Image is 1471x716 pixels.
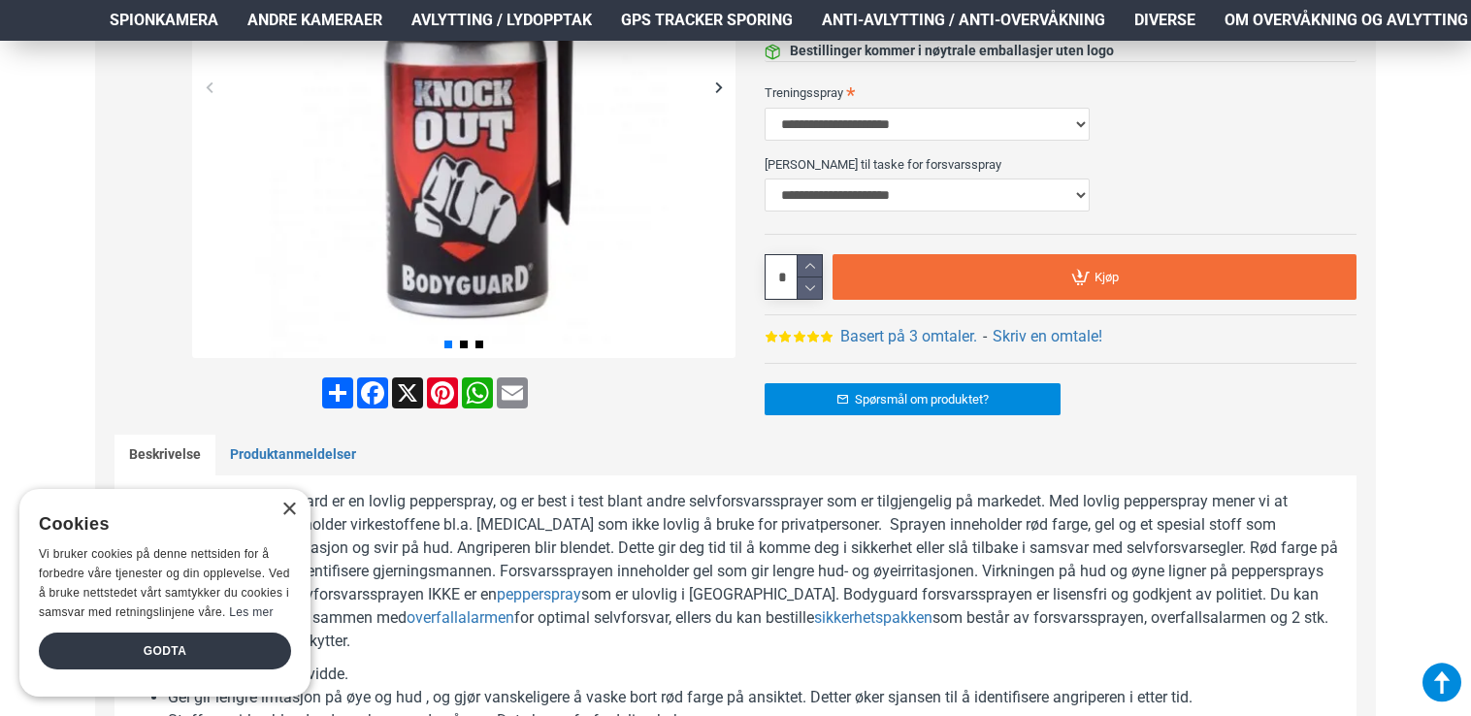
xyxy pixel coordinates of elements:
span: Kjøp [1095,271,1119,283]
a: Produktanmeldelser [215,435,371,475]
a: Spørsmål om produktet? [765,383,1061,415]
span: Go to slide 3 [475,341,483,348]
a: Facebook [355,377,390,408]
a: pepperspray [497,583,581,606]
span: GPS Tracker Sporing [621,9,793,32]
span: Diverse [1134,9,1195,32]
a: Share [320,377,355,408]
a: Beskrivelse [114,435,215,475]
span: Go to slide 1 [444,341,452,348]
span: Anti-avlytting / Anti-overvåkning [822,9,1105,32]
span: Andre kameraer [247,9,382,32]
div: Cookies [39,504,278,545]
span: Avlytting / Lydopptak [411,9,592,32]
div: Bestillinger kommer i nøytrale emballasjer uten logo [790,41,1114,61]
p: Forsvarsspray fra Bodyguard er en lovlig pepperspray, og er best i test blant andre selvforsvarss... [129,490,1342,653]
li: Gel gir lengre irritasjon på øye og hud , og gjør vanskeligere å vaske bort rød farge på ansiktet... [168,686,1342,709]
a: WhatsApp [460,377,495,408]
a: sikkerhetspakken [814,606,932,630]
div: Close [281,503,296,517]
div: Godta [39,633,291,669]
a: Email [495,377,530,408]
a: Basert på 3 omtaler. [840,325,977,348]
li: Opp til 4 meter rekkevidde. [168,663,1342,686]
span: Om overvåkning og avlytting [1225,9,1468,32]
a: Skriv en omtale! [993,325,1102,348]
b: - [983,327,987,345]
a: X [390,377,425,408]
span: Spionkamera [110,9,218,32]
span: Vi bruker cookies på denne nettsiden for å forbedre våre tjenester og din opplevelse. Ved å bruke... [39,547,290,618]
label: [PERSON_NAME] til taske for forsvarsspray [765,148,1357,179]
label: Treningsspray [765,77,1357,108]
div: Next slide [702,70,735,104]
a: overfallalarmen [407,606,514,630]
a: Les mer, opens a new window [229,605,273,619]
div: Previous slide [192,70,226,104]
a: Pinterest [425,377,460,408]
span: Go to slide 2 [460,341,468,348]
